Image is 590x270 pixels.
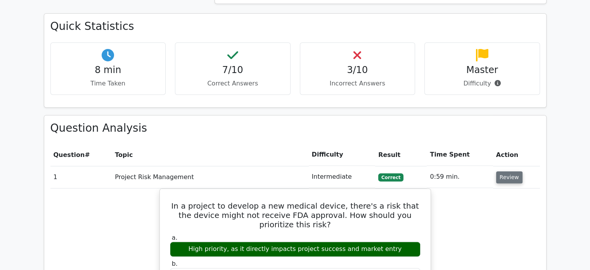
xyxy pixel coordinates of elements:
[427,166,493,188] td: 0:59 min.
[54,151,85,159] span: Question
[306,79,409,88] p: Incorrect Answers
[431,79,533,88] p: Difficulty
[309,166,375,188] td: Intermediate
[182,64,284,76] h4: 7/10
[172,260,178,267] span: b.
[172,234,178,241] span: a.
[182,79,284,88] p: Correct Answers
[50,20,540,33] h3: Quick Statistics
[50,144,112,166] th: #
[493,144,540,166] th: Action
[112,144,308,166] th: Topic
[309,144,375,166] th: Difficulty
[50,166,112,188] td: 1
[50,122,540,135] h3: Question Analysis
[431,64,533,76] h4: Master
[112,166,308,188] td: Project Risk Management
[427,144,493,166] th: Time Spent
[169,201,421,229] h5: In a project to develop a new medical device, there's a risk that the device might not receive FD...
[378,173,403,181] span: Correct
[57,79,159,88] p: Time Taken
[170,242,420,257] div: High priority, as it directly impacts project success and market entry
[306,64,409,76] h4: 3/10
[57,64,159,76] h4: 8 min
[375,144,427,166] th: Result
[496,171,523,183] button: Review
